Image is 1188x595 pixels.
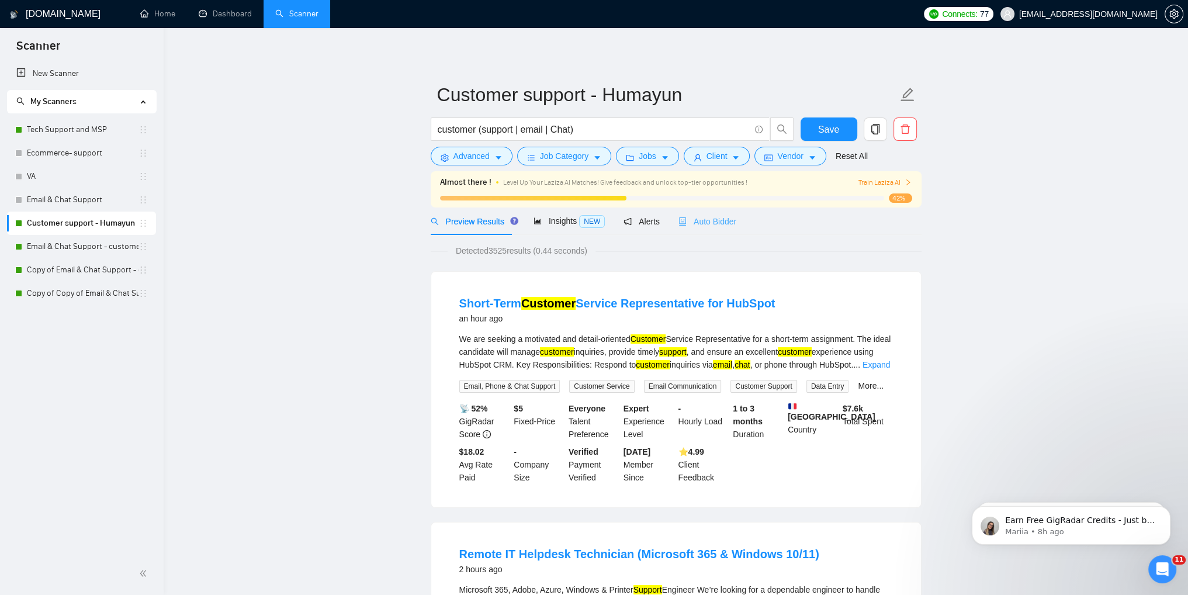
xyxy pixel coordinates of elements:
span: Scanner [7,37,70,62]
span: Client [706,150,728,162]
span: Save [818,122,839,137]
span: Advanced [453,150,490,162]
span: robot [678,217,687,226]
div: an hour ago [459,312,775,326]
span: holder [138,242,148,251]
b: - [678,404,681,413]
b: $18.02 [459,447,484,456]
span: Preview Results [431,217,515,226]
span: caret-down [593,153,601,162]
span: holder [138,265,148,275]
span: caret-down [661,153,669,162]
span: NEW [579,215,605,228]
span: user [694,153,702,162]
mark: chat [735,360,750,369]
a: Copy of Email & Chat Support - customer support S-1 [27,258,138,282]
span: bars [527,153,535,162]
span: holder [138,172,148,181]
span: search [16,97,25,105]
div: Experience Level [621,402,676,441]
mark: Support [633,585,662,594]
span: Customer Service [569,380,634,393]
li: Email & Chat Support - customer support S-1 [7,235,156,258]
span: info-circle [755,126,763,133]
span: setting [1165,9,1183,19]
div: GigRadar Score [457,402,512,441]
span: area-chart [534,217,542,225]
li: New Scanner [7,62,156,85]
li: Copy of Copy of Email & Chat Support - customer support S-1 [7,282,156,305]
span: Job Category [540,150,588,162]
span: double-left [139,568,151,579]
div: Client Feedback [676,445,731,484]
li: Tech Support and MSP [7,118,156,141]
span: idcard [764,153,773,162]
img: upwork-logo.png [929,9,938,19]
span: Jobs [639,150,656,162]
b: - [514,447,517,456]
a: Copy of Copy of Email & Chat Support - customer support S-1 [27,282,138,305]
span: Data Entry [806,380,849,393]
button: barsJob Categorycaret-down [517,147,611,165]
span: Connects: [942,8,977,20]
span: My Scanners [16,96,77,106]
li: Customer support - Humayun [7,212,156,235]
button: Train Laziza AI [858,177,912,188]
a: Reset All [836,150,868,162]
span: 77 [980,8,989,20]
b: ⭐️ 4.99 [678,447,704,456]
span: delete [894,124,916,134]
span: folder [626,153,634,162]
span: caret-down [494,153,503,162]
a: Email & Chat Support [27,188,138,212]
span: Customer Support [730,380,796,393]
b: Verified [569,447,598,456]
img: 🇫🇷 [788,402,796,410]
b: 1 to 3 months [733,404,763,426]
img: logo [10,5,18,24]
span: edit [900,87,915,102]
iframe: Intercom notifications message [954,482,1188,563]
span: Alerts [624,217,660,226]
span: Level Up Your Laziza AI Matches! Give feedback and unlock top-tier opportunities ! [503,178,747,186]
span: 11 [1172,555,1186,565]
span: Detected 3525 results (0.44 seconds) [448,244,595,257]
li: Email & Chat Support [7,188,156,212]
mark: Customer [631,334,666,344]
a: New Scanner [16,62,147,85]
a: homeHome [140,9,175,19]
mark: customer [636,360,670,369]
a: Remote IT Helpdesk Technician (Microsoft 365 & Windows 10/11) [459,548,819,561]
button: setting [1165,5,1183,23]
a: Customer support - Humayun [27,212,138,235]
span: holder [138,195,148,205]
div: Total Spent [840,402,895,441]
span: holder [138,125,148,134]
a: Tech Support and MSP [27,118,138,141]
a: Email & Chat Support - customer support S-1 [27,235,138,258]
mark: Customer [521,297,576,310]
button: settingAdvancedcaret-down [431,147,512,165]
span: user [1003,10,1012,18]
b: [DATE] [624,447,650,456]
a: Ecommerce- support [27,141,138,165]
span: ... [853,360,860,369]
div: Talent Preference [566,402,621,441]
li: Ecommerce- support [7,141,156,165]
span: Auto Bidder [678,217,736,226]
b: $ 5 [514,404,523,413]
button: Save [801,117,857,141]
a: Short-TermCustomerService Representative for HubSpot [459,297,775,310]
li: Copy of Email & Chat Support - customer support S-1 [7,258,156,282]
span: holder [138,289,148,298]
span: search [431,217,439,226]
a: More... [858,381,884,390]
div: 2 hours ago [459,562,819,576]
div: Company Size [511,445,566,484]
mark: customer [778,347,812,357]
span: holder [138,148,148,158]
div: Hourly Load [676,402,731,441]
span: My Scanners [30,96,77,106]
